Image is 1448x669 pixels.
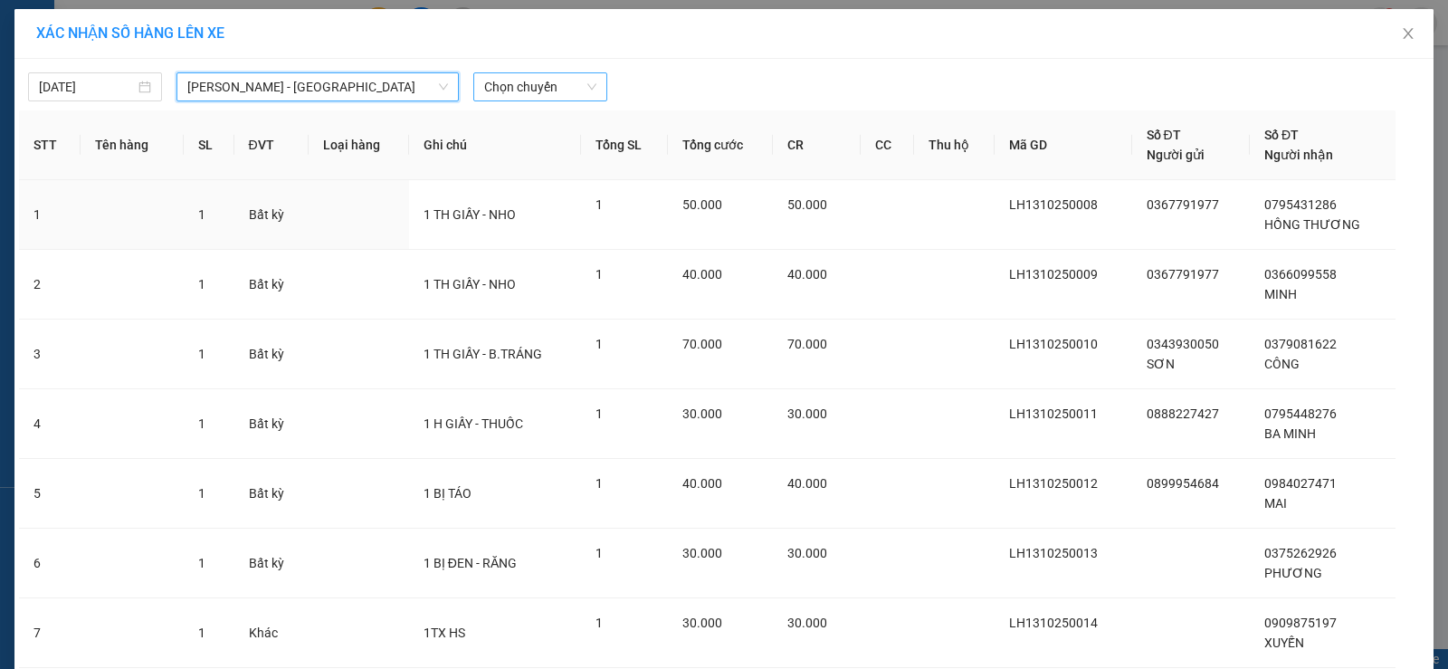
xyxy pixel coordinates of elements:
th: Loại hàng [309,110,409,180]
span: Người gửi [1147,148,1205,162]
span: CÔNG [1264,357,1300,371]
span: Người nhận [1264,148,1333,162]
span: 0984027471 [1264,476,1337,491]
span: 40.000 [787,476,827,491]
td: Bất kỳ [234,250,310,320]
img: logo.jpg [8,8,99,99]
span: LH1310250009 [1009,267,1098,282]
button: Close [1383,9,1434,60]
span: 1 [595,337,603,351]
td: 1 [19,180,81,250]
span: LH1310250010 [1009,337,1098,351]
th: ĐVT [234,110,310,180]
span: 70.000 [787,337,827,351]
td: 3 [19,320,81,389]
span: environment [104,43,119,58]
th: Ghi chú [409,110,581,180]
span: MAI [1264,496,1287,511]
span: down [438,81,449,92]
span: 0795448276 [1264,406,1337,421]
td: 7 [19,598,81,668]
th: Tổng cước [668,110,772,180]
span: 1TX HS [424,626,465,640]
th: Thu hộ [914,110,995,180]
span: Phan Rí - Sài Gòn [187,73,448,100]
span: XÁC NHẬN SỐ HÀNG LÊN XE [36,24,224,42]
th: Tên hàng [81,110,184,180]
input: 13/10/2025 [39,77,135,97]
span: 40.000 [787,267,827,282]
span: LH1310250008 [1009,197,1098,212]
td: Bất kỳ [234,529,310,598]
span: 0375262926 [1264,546,1337,560]
span: 1 [198,626,205,640]
span: Số ĐT [1264,128,1299,142]
span: LH1310250014 [1009,616,1098,630]
span: 0379081622 [1264,337,1337,351]
span: Số ĐT [1147,128,1181,142]
span: 0888227427 [1147,406,1219,421]
span: close [1401,26,1415,41]
span: 0367791977 [1147,267,1219,282]
span: 1 [198,347,205,361]
span: phone [104,66,119,81]
td: Bất kỳ [234,389,310,459]
span: LH1310250012 [1009,476,1098,491]
span: 1 [595,546,603,560]
span: 1 [595,197,603,212]
td: Bất kỳ [234,320,310,389]
span: 1 TH GIẤY - NHO [424,277,516,291]
td: 2 [19,250,81,320]
span: 0367791977 [1147,197,1219,212]
span: SƠN [1147,357,1175,371]
span: 30.000 [682,616,722,630]
span: 0343930050 [1147,337,1219,351]
span: HỒNG THƯƠNG [1264,217,1360,232]
td: 4 [19,389,81,459]
th: SL [184,110,234,180]
span: 30.000 [682,406,722,421]
span: 30.000 [787,616,827,630]
span: BA MINH [1264,426,1316,441]
span: 40.000 [682,476,722,491]
td: Bất kỳ [234,459,310,529]
span: 1 H GIẤY - THUỐC [424,416,523,431]
th: Tổng SL [581,110,669,180]
span: 1 BỊ TÁO [424,486,472,501]
td: Bất kỳ [234,180,310,250]
span: 1 [595,406,603,421]
span: 1 BỊ ĐEN - RĂNG [424,556,517,570]
span: 1 [198,277,205,291]
span: LH1310250011 [1009,406,1098,421]
span: 1 [198,416,205,431]
span: 30.000 [787,546,827,560]
td: 6 [19,529,81,598]
span: 1 [198,207,205,222]
span: 1 [595,476,603,491]
th: CC [861,110,913,180]
td: 5 [19,459,81,529]
span: 30.000 [787,406,827,421]
span: XUYẾN [1264,636,1304,650]
td: Khác [234,598,310,668]
span: 0366099558 [1264,267,1337,282]
span: 50.000 [682,197,722,212]
span: PHƯƠNG [1264,566,1322,580]
li: 01 [PERSON_NAME] [8,40,345,62]
li: 02523854854 [8,62,345,85]
span: LH1310250013 [1009,546,1098,560]
span: Chọn chuyến [484,73,596,100]
span: 0899954684 [1147,476,1219,491]
span: 70.000 [682,337,722,351]
span: 40.000 [682,267,722,282]
span: 30.000 [682,546,722,560]
span: 0795431286 [1264,197,1337,212]
b: GỬI : Liên Hương [8,113,200,143]
b: [PERSON_NAME] [104,12,256,34]
span: 1 [595,616,603,630]
th: Mã GD [995,110,1131,180]
span: MINH [1264,287,1297,301]
span: 1 TH GIẤY - NHO [424,207,516,222]
th: CR [773,110,862,180]
th: STT [19,110,81,180]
